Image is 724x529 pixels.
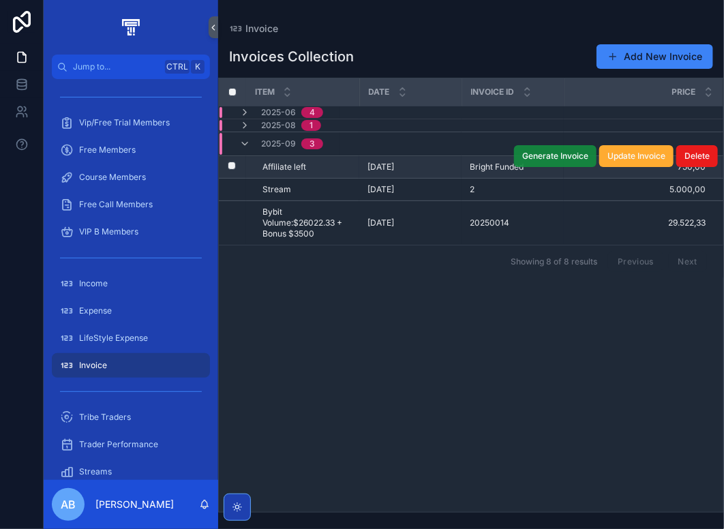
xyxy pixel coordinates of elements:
span: Course Members [79,172,146,183]
span: Bright Funded [470,162,524,172]
a: Stream [262,184,351,195]
span: Invoice ID [471,87,515,97]
p: [PERSON_NAME] [95,498,174,511]
span: AB [61,496,76,513]
div: scrollable content [44,79,218,480]
a: Bybit Volume:$26022.33 + Bonus $3500 [262,207,351,239]
span: LifeStyle Expense [79,333,148,344]
h1: Invoices Collection [229,47,354,66]
span: [DATE] [367,184,394,195]
span: [DATE] [367,217,394,228]
a: 5.000,00 [564,184,706,195]
button: Delete [676,145,718,167]
a: Vip/Free Trial Members [52,110,210,135]
a: 2 [470,184,556,195]
a: VIP B Members [52,220,210,244]
span: Income [79,278,108,289]
a: 20250014 [470,217,556,228]
span: Item [255,87,275,97]
span: Invoice [245,22,278,35]
span: 20250014 [470,217,509,228]
a: [DATE] [367,184,453,195]
span: Vip/Free Trial Members [79,117,170,128]
img: App logo [119,16,142,38]
div: 4 [310,107,315,118]
a: 750,00 [564,162,706,172]
span: Showing 8 of 8 results [511,256,597,267]
a: Free Members [52,138,210,162]
a: 29.522,33 [564,217,706,228]
button: Jump to...CtrlK [52,55,210,79]
span: Delete [684,151,710,162]
a: Invoice [229,22,278,35]
a: Invoice [52,353,210,378]
span: Expense [79,305,112,316]
button: Update Invoice [599,145,674,167]
span: 2 [470,184,474,195]
a: Streams [52,459,210,484]
span: Generate Invoice [522,151,588,162]
span: Streams [79,466,112,477]
a: Course Members [52,165,210,190]
button: Generate Invoice [514,145,597,167]
span: Invoice [79,360,107,371]
a: [DATE] [367,217,453,228]
span: Update Invoice [607,151,665,162]
a: Affiliate left [262,162,351,172]
div: 1 [310,120,313,131]
a: Bright Funded [470,162,556,172]
a: Expense [52,299,210,323]
span: Jump to... [73,61,160,72]
a: LifeStyle Expense [52,326,210,350]
a: [DATE] [367,162,453,172]
span: VIP B Members [79,226,138,237]
a: Income [52,271,210,296]
span: Free Call Members [79,199,153,210]
span: Tribe Traders [79,412,131,423]
a: Tribe Traders [52,405,210,429]
span: Ctrl [165,60,190,74]
a: Free Call Members [52,192,210,217]
span: Trader Performance [79,439,158,450]
span: K [192,61,203,72]
span: 2025-08 [261,120,296,131]
div: 3 [310,138,315,149]
span: [DATE] [367,162,394,172]
button: Add New Invoice [597,44,713,69]
span: Date [369,87,390,97]
span: 2025-06 [261,107,296,118]
span: 2025-09 [261,138,296,149]
span: Affiliate left [262,162,306,172]
span: Price [672,87,696,97]
span: Stream [262,184,291,195]
a: Trader Performance [52,432,210,457]
span: Free Members [79,145,136,155]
